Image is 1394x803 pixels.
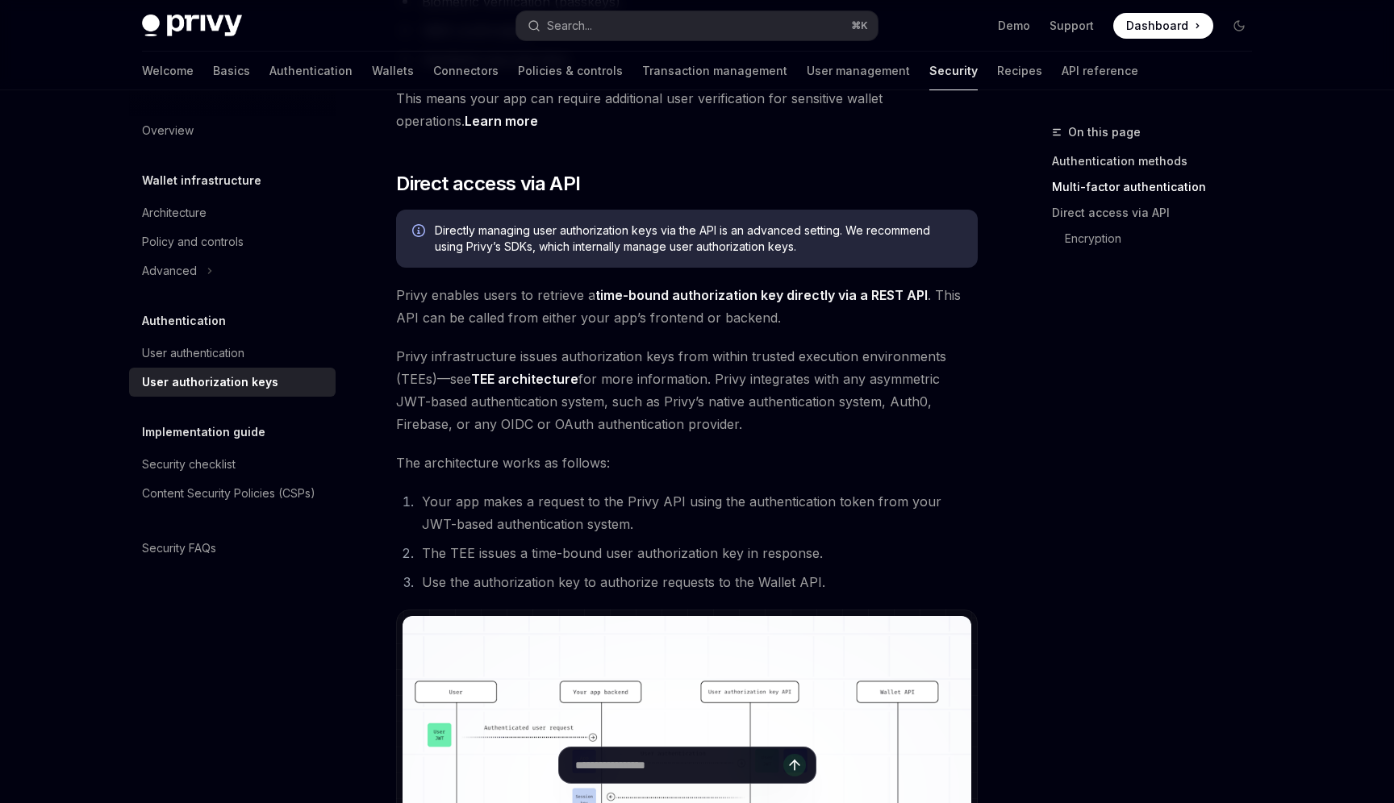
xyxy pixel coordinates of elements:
[417,571,978,593] li: Use the authorization key to authorize requests to the Wallet API.
[142,261,197,281] div: Advanced
[142,121,194,140] div: Overview
[547,16,592,35] div: Search...
[129,198,336,227] a: Architecture
[807,52,910,90] a: User management
[1226,13,1252,39] button: Toggle dark mode
[1065,226,1265,252] a: Encryption
[783,754,806,776] button: Send message
[1052,148,1265,174] a: Authentication methods
[142,171,261,190] h5: Wallet infrastructure
[471,371,578,388] a: TEE architecture
[1052,200,1265,226] a: Direct access via API
[929,52,978,90] a: Security
[396,451,978,474] span: The architecture works as follows:
[851,19,868,32] span: ⌘ K
[129,450,336,479] a: Security checklist
[1126,18,1188,34] span: Dashboard
[396,284,978,329] span: Privy enables users to retrieve a . This API can be called from either your app’s frontend or bac...
[372,52,414,90] a: Wallets
[129,339,336,368] a: User authentication
[516,11,878,40] button: Search...⌘K
[435,223,962,255] span: Directly managing user authorization keys via the API is an advanced setting. We recommend using ...
[129,368,336,397] a: User authorization keys
[433,52,499,90] a: Connectors
[396,171,580,197] span: Direct access via API
[412,224,428,240] svg: Info
[269,52,353,90] a: Authentication
[142,455,236,474] div: Security checklist
[1052,174,1265,200] a: Multi-factor authentication
[1062,52,1138,90] a: API reference
[129,479,336,508] a: Content Security Policies (CSPs)
[465,113,538,130] a: Learn more
[417,490,978,535] li: Your app makes a request to the Privy API using the authentication token from your JWT-based auth...
[142,484,315,503] div: Content Security Policies (CSPs)
[142,52,194,90] a: Welcome
[396,345,978,435] span: Privy infrastructure issues authorization keys from within trusted execution environments (TEEs)—...
[998,18,1030,34] a: Demo
[142,372,278,392] div: User authorization keys
[142,203,207,223] div: Architecture
[1068,123,1141,142] span: On this page
[129,116,336,145] a: Overview
[129,534,336,563] a: Security FAQs
[129,227,336,256] a: Policy and controls
[595,287,928,303] strong: time-bound authorization key directly via a REST API
[518,52,623,90] a: Policies & controls
[1113,13,1213,39] a: Dashboard
[997,52,1042,90] a: Recipes
[142,15,242,37] img: dark logo
[142,539,216,558] div: Security FAQs
[142,343,244,363] div: User authentication
[142,232,244,252] div: Policy and controls
[396,87,978,132] span: This means your app can require additional user verification for sensitive wallet operations.
[1050,18,1094,34] a: Support
[142,422,265,442] h5: Implementation guide
[417,542,978,564] li: The TEE issues a time-bound user authorization key in response.
[142,311,226,331] h5: Authentication
[642,52,787,90] a: Transaction management
[213,52,250,90] a: Basics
